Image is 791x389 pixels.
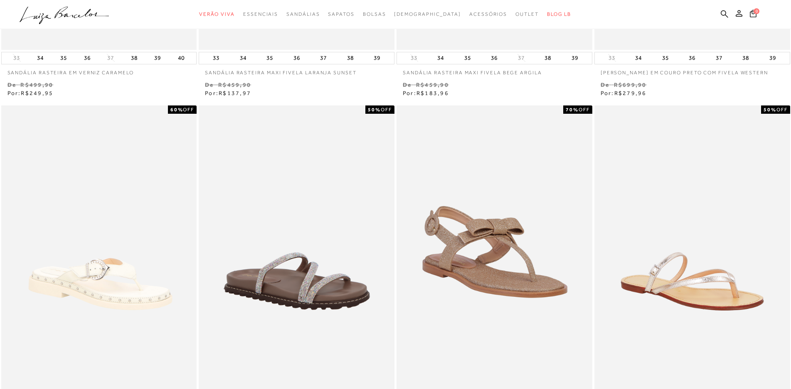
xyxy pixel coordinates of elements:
[394,11,461,17] span: [DEMOGRAPHIC_DATA]
[175,52,187,64] button: 40
[547,7,571,22] a: BLOG LB
[21,90,53,96] span: R$249,95
[58,52,69,64] button: 35
[515,7,539,22] a: noSubCategoriesText
[542,52,554,64] button: 38
[363,11,386,17] span: Bolsas
[686,52,698,64] button: 36
[394,7,461,22] a: noSubCategoriesText
[381,107,392,113] span: OFF
[594,64,790,76] a: [PERSON_NAME] EM COURO PRETO COM FIVELA WESTERN
[170,107,183,113] strong: 60%
[128,52,140,64] button: 38
[754,8,759,14] span: 0
[515,11,539,17] span: Outlet
[547,11,571,17] span: BLOG LB
[152,52,163,64] button: 39
[713,52,725,64] button: 37
[219,90,251,96] span: R$137,97
[328,7,354,22] a: noSubCategoriesText
[764,107,776,113] strong: 50%
[740,52,752,64] button: 38
[199,64,394,76] a: SANDÁLIA RASTEIRA MAXI FIVELA LARANJA SUNSET
[105,54,116,62] button: 37
[205,81,214,88] small: De
[210,52,222,64] button: 33
[237,52,249,64] button: 34
[264,52,276,64] button: 35
[435,52,446,64] button: 34
[7,81,16,88] small: De
[660,52,671,64] button: 35
[606,54,618,62] button: 33
[515,54,527,62] button: 37
[403,90,449,96] span: Por:
[633,52,644,64] button: 34
[579,107,590,113] span: OFF
[363,7,386,22] a: noSubCategoriesText
[601,81,609,88] small: De
[318,52,329,64] button: 37
[767,52,779,64] button: 39
[199,7,235,22] a: noSubCategoriesText
[397,64,592,76] a: SANDÁLIA RASTEIRA MAXI FIVELA BEGE ARGILA
[218,81,251,88] small: R$459,90
[243,7,278,22] a: noSubCategoriesText
[488,52,500,64] button: 36
[291,52,303,64] button: 36
[776,107,788,113] span: OFF
[199,11,235,17] span: Verão Viva
[368,107,381,113] strong: 50%
[408,54,420,62] button: 33
[286,11,320,17] span: Sandálias
[328,11,354,17] span: Sapatos
[371,52,383,64] button: 39
[403,81,412,88] small: De
[569,52,581,64] button: 39
[614,81,647,88] small: R$699,90
[416,90,449,96] span: R$183,96
[34,52,46,64] button: 34
[469,11,507,17] span: Acessórios
[243,11,278,17] span: Essenciais
[566,107,579,113] strong: 70%
[205,90,251,96] span: Por:
[286,7,320,22] a: noSubCategoriesText
[416,81,449,88] small: R$459,90
[601,90,647,96] span: Por:
[11,54,22,62] button: 33
[345,52,356,64] button: 38
[469,7,507,22] a: noSubCategoriesText
[20,81,53,88] small: R$499,90
[747,9,759,20] button: 0
[183,107,194,113] span: OFF
[7,90,54,96] span: Por:
[614,90,647,96] span: R$279,96
[1,64,197,76] a: SANDÁLIA RASTEIRA EM VERNIZ CARAMELO
[81,52,93,64] button: 36
[462,52,473,64] button: 35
